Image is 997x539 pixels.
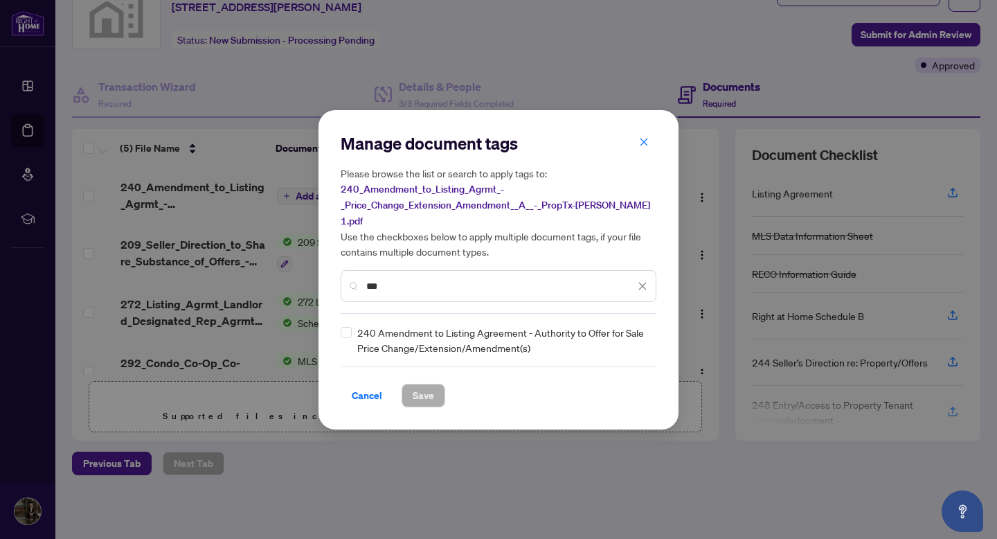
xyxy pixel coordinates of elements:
h5: Please browse the list or search to apply tags to: Use the checkboxes below to apply multiple doc... [341,166,656,259]
span: 240 Amendment to Listing Agreement - Authority to Offer for Sale Price Change/Extension/Amendment(s) [357,325,648,355]
button: Save [402,384,445,407]
button: Open asap [942,491,983,532]
button: Cancel [341,384,393,407]
h2: Manage document tags [341,132,656,154]
span: 240_Amendment_to_Listing_Agrmt_-_Price_Change_Extension_Amendment__A__-_PropTx-[PERSON_NAME] 1.pdf [341,183,650,227]
span: Cancel [352,385,382,407]
span: close [639,137,649,147]
span: close [638,281,647,291]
